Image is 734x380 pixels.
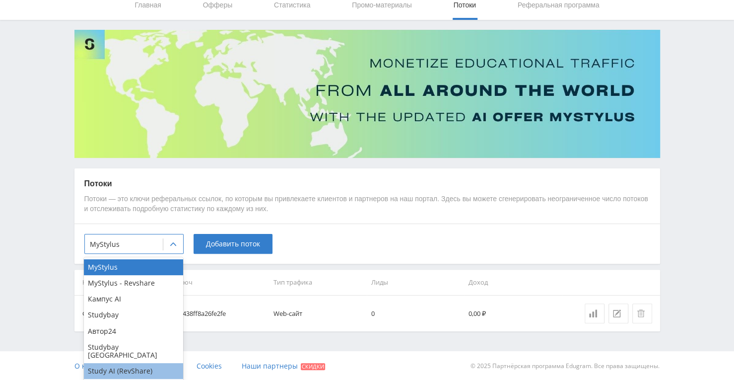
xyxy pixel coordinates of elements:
[465,270,562,295] th: Доход
[84,194,650,214] p: Потоки — это ключи реферальных ссылок, по которым вы привлекаете клиентов и партнеров на наш порт...
[269,296,367,331] td: Web-сайт
[84,307,183,323] div: Studybay
[206,240,260,248] span: Добавить поток
[172,296,269,331] td: e8438ff8a26fe2fe
[585,304,604,323] a: Статистика
[84,291,183,307] div: Кампус AI
[82,308,103,319] div: default
[465,296,562,331] td: 0,00 ₽
[197,361,222,371] span: Cookies
[84,323,183,339] div: Автор24
[242,361,298,371] span: Наши партнеры
[84,259,183,275] div: MyStylus
[84,363,183,379] div: Study AI (RevShare)
[608,304,628,323] button: Редактировать
[84,275,183,291] div: MyStylus - Revshare
[367,270,465,295] th: Лиды
[367,296,465,331] td: 0
[301,363,325,370] span: Скидки
[269,270,367,295] th: Тип трафика
[84,178,650,189] p: Потоки
[74,270,172,295] th: Название
[74,361,94,371] span: О нас
[74,30,660,158] img: Banner
[194,234,272,254] button: Добавить поток
[172,270,269,295] th: Ключ
[84,339,183,363] div: Studybay [GEOGRAPHIC_DATA]
[632,304,652,323] button: Удалить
